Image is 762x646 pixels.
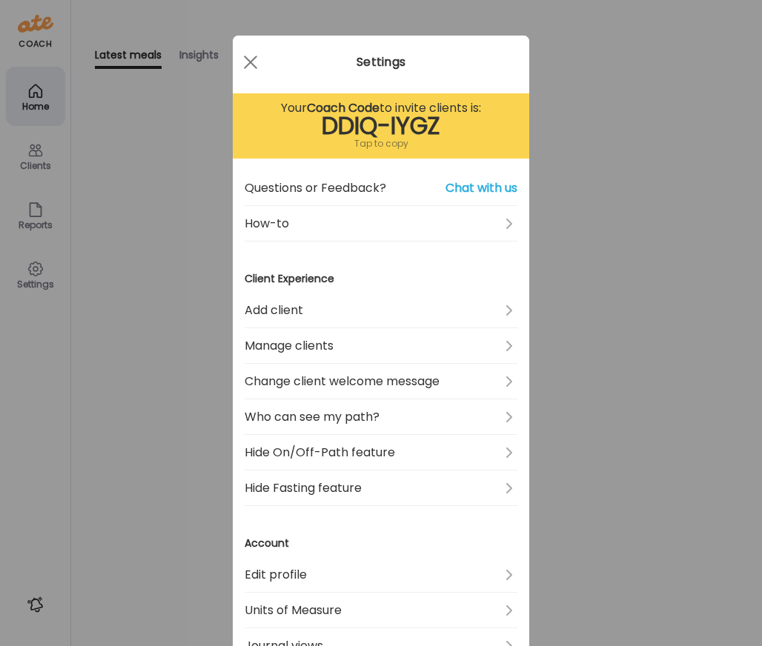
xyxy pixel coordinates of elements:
a: Units of Measure [245,593,517,628]
h3: Client Experience [245,271,517,287]
div: DDIQ-IYGZ [245,117,517,135]
a: How-to [245,206,517,242]
div: Tap to copy [245,135,517,153]
a: Questions or Feedback?Chat with us [245,170,517,206]
a: Manage clients [245,328,517,364]
span: Chat with us [445,179,517,197]
h3: Account [245,536,517,551]
a: Who can see my path? [245,399,517,435]
div: Settings [233,53,529,71]
a: Change client welcome message [245,364,517,399]
div: Your to invite clients is: [245,99,517,117]
a: Add client [245,293,517,328]
b: Coach Code [307,99,380,116]
a: Hide Fasting feature [245,470,517,506]
a: Hide On/Off-Path feature [245,435,517,470]
a: Edit profile [245,557,517,593]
